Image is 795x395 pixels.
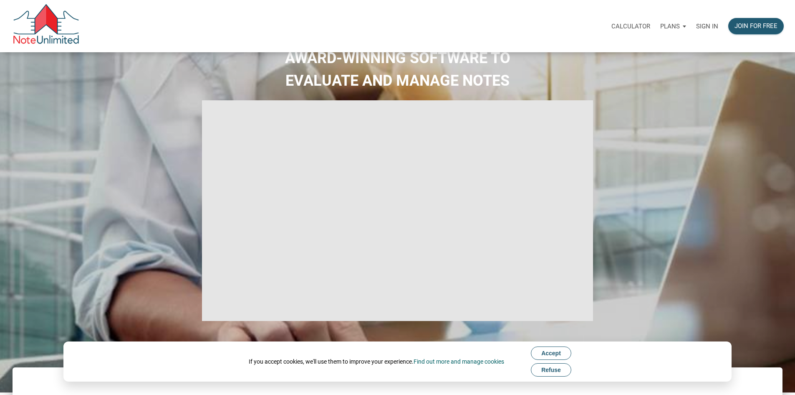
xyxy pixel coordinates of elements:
[734,21,777,31] div: Join for free
[249,357,504,366] div: If you accept cookies, we'll use them to improve your experience.
[531,347,571,360] button: Accept
[606,13,655,39] a: Calculator
[660,23,680,30] p: Plans
[723,13,789,39] a: Join for free
[611,23,650,30] p: Calculator
[6,47,789,92] h2: AWARD-WINNING SOFTWARE TO EVALUATE AND MANAGE NOTES
[696,23,718,30] p: Sign in
[655,14,691,39] button: Plans
[531,363,571,377] button: Refuse
[728,18,784,34] button: Join for free
[655,13,691,39] a: Plans
[541,367,561,373] span: Refuse
[414,358,504,365] a: Find out more and manage cookies
[202,100,593,321] iframe: NoteUnlimited
[541,350,561,357] span: Accept
[691,13,723,39] a: Sign in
